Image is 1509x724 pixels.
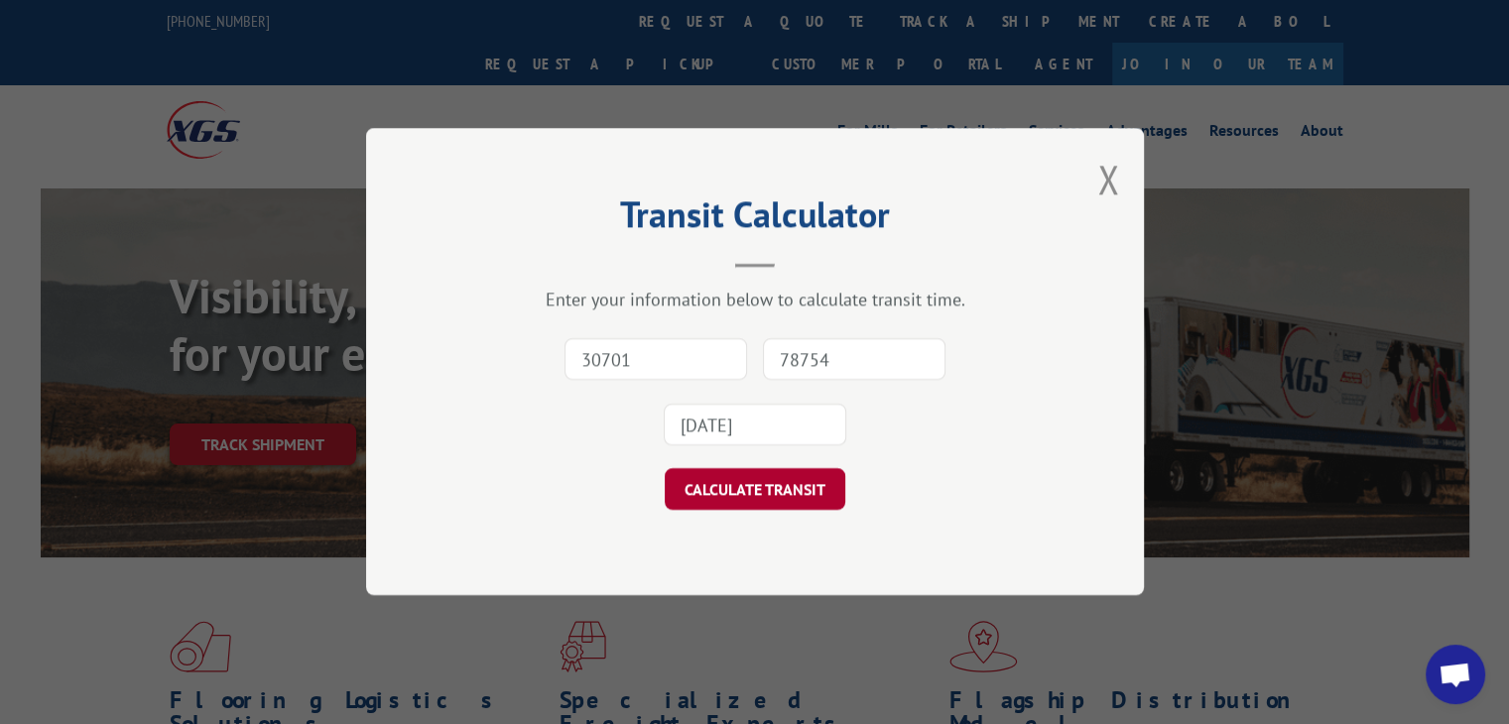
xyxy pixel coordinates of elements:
[1097,153,1119,205] button: Close modal
[465,289,1045,311] div: Enter your information below to calculate transit time.
[465,200,1045,238] h2: Transit Calculator
[763,339,945,381] input: Dest. Zip
[664,405,846,446] input: Tender Date
[1426,645,1485,704] div: Open chat
[565,339,747,381] input: Origin Zip
[665,469,845,511] button: CALCULATE TRANSIT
